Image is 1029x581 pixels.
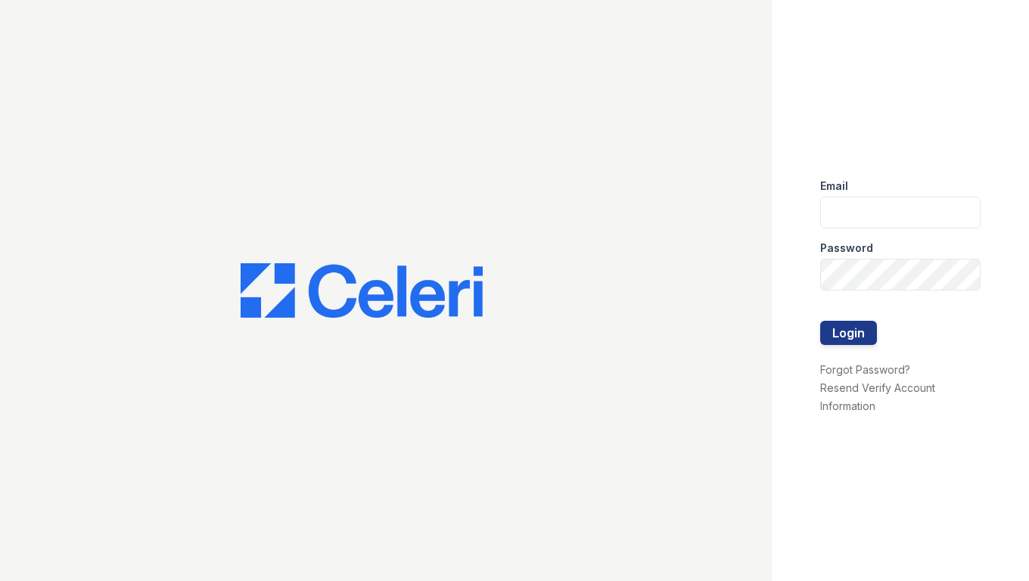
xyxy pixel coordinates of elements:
label: Password [820,241,873,256]
button: Login [820,321,877,345]
a: Resend Verify Account Information [820,381,935,412]
label: Email [820,179,848,194]
a: Forgot Password? [820,363,910,376]
img: CE_Logo_Blue-a8612792a0a2168367f1c8372b55b34899dd931a85d93a1a3d3e32e68fde9ad4.png [241,263,483,318]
